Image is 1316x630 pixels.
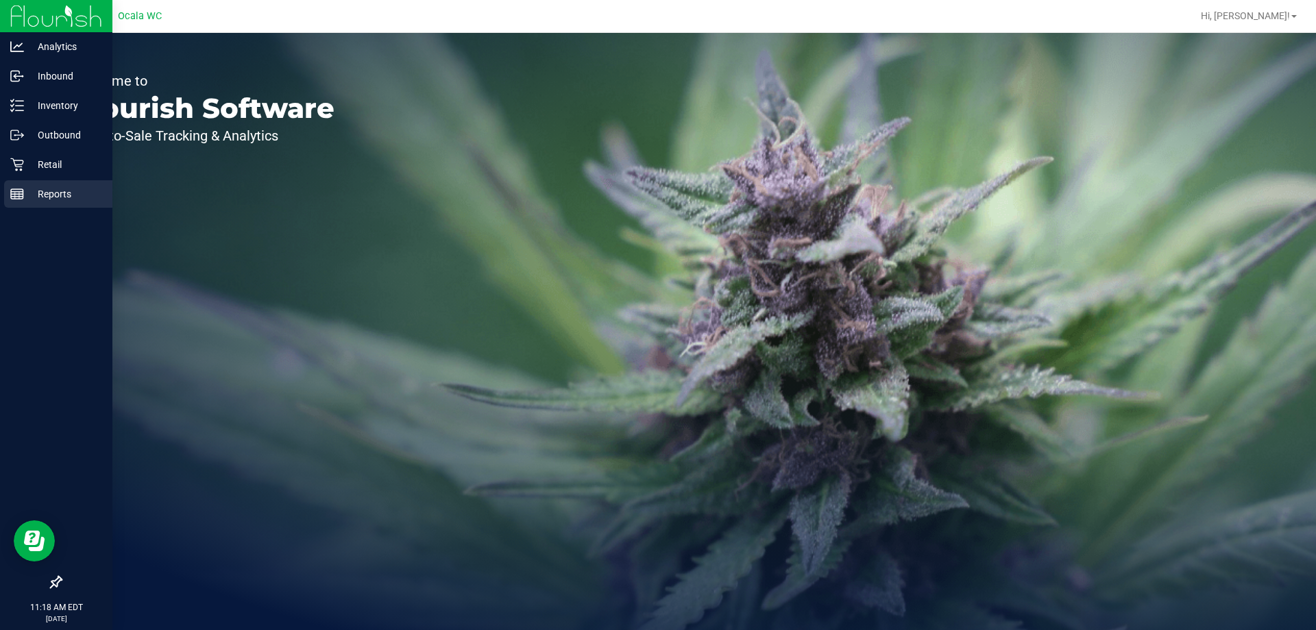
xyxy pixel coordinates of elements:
[74,74,334,88] p: Welcome to
[74,129,334,143] p: Seed-to-Sale Tracking & Analytics
[24,156,106,173] p: Retail
[24,97,106,114] p: Inventory
[74,95,334,122] p: Flourish Software
[24,186,106,202] p: Reports
[10,99,24,112] inline-svg: Inventory
[10,69,24,83] inline-svg: Inbound
[14,520,55,561] iframe: Resource center
[24,38,106,55] p: Analytics
[24,68,106,84] p: Inbound
[118,10,162,22] span: Ocala WC
[6,614,106,624] p: [DATE]
[24,127,106,143] p: Outbound
[10,40,24,53] inline-svg: Analytics
[10,128,24,142] inline-svg: Outbound
[1201,10,1290,21] span: Hi, [PERSON_NAME]!
[6,601,106,614] p: 11:18 AM EDT
[10,187,24,201] inline-svg: Reports
[10,158,24,171] inline-svg: Retail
